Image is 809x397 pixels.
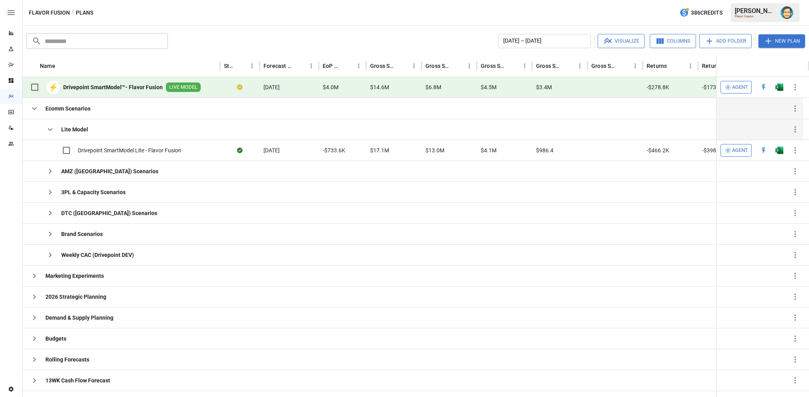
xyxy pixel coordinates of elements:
[323,83,339,91] span: $4.0M
[760,83,768,91] img: quick-edit-flash.b8aec18c.svg
[735,7,776,15] div: [PERSON_NAME]
[224,63,235,69] div: Status
[408,60,420,71] button: Gross Sales column menu
[235,60,246,71] button: Sort
[792,60,803,71] button: Sort
[237,83,243,91] div: Your plan has changes in Excel that are not reflected in the Drivepoint Data Warehouse, select "S...
[45,272,104,280] b: Marketing Experiments
[61,125,88,133] b: Lite Model
[61,251,134,259] b: Weekly CAC (Drivepoint DEV)
[260,140,319,161] div: [DATE]
[166,84,201,91] span: LIVE MODEL
[732,146,748,155] span: Agent
[702,83,724,91] span: -$173.4K
[425,146,444,154] span: $13.0M
[425,63,452,69] div: Gross Sales: DTC Online
[668,60,679,71] button: Sort
[647,146,669,154] span: -$466.2K
[721,144,752,157] button: Agent
[732,83,748,92] span: Agent
[647,63,667,69] div: Returns
[306,60,317,71] button: Forecast start column menu
[260,77,319,98] div: [DATE]
[699,34,752,48] button: Add Folder
[758,34,805,48] button: New Plan
[775,83,783,91] img: g5qfjXmAAAAABJRU5ErkJggg==
[464,60,475,71] button: Gross Sales: DTC Online column menu
[61,188,126,196] b: 3PL & Capacity Scenarios
[591,63,618,69] div: Gross Sales: Retail
[370,63,397,69] div: Gross Sales
[519,60,530,71] button: Gross Sales: Marketplace column menu
[45,376,110,384] b: 13WK Cash Flow Forecast
[691,8,722,18] span: 386 Credits
[630,60,641,71] button: Gross Sales: Retail column menu
[237,146,243,154] div: Sync complete
[45,105,90,112] b: Ecomm Scenarios
[536,63,563,69] div: Gross Sales: Wholesale
[61,209,157,217] b: DTC ([GEOGRAPHIC_DATA]) Scenarios
[425,83,441,91] span: $6.8M
[598,34,645,48] button: Visualize
[760,146,768,154] img: quick-edit-flash.b8aec18c.svg
[45,293,106,301] b: 2026 Strategic Planning
[63,83,163,91] b: Drivepoint SmartModel™- Flavor Fusion
[370,146,389,154] span: $17.1M
[45,356,89,363] b: Rolling Forecasts
[61,167,158,175] b: AMZ ([GEOGRAPHIC_DATA]) Scenarios
[702,63,728,69] div: Returns: DTC Online
[246,60,258,71] button: Status column menu
[46,81,60,94] div: ⚡
[760,83,768,91] div: Open in Quick Edit
[775,146,783,154] img: g5qfjXmAAAAABJRU5ErkJggg==
[481,63,507,69] div: Gross Sales: Marketplace
[353,60,364,71] button: EoP Cash column menu
[536,83,552,91] span: $3.4M
[776,2,798,24] button: Dana Basken
[45,314,113,322] b: Demand & Supply Planning
[78,146,181,154] span: Drivepoint SmartModel Lite - Flavor Fusion
[453,60,464,71] button: Sort
[574,60,585,71] button: Gross Sales: Wholesale column menu
[29,8,70,18] button: Flavor Fusion
[71,8,74,18] div: /
[45,335,66,343] b: Budgets
[735,15,776,18] div: Flavor Fusion
[481,146,497,154] span: $4.1M
[650,34,696,48] button: Columns
[323,146,345,154] span: -$733.6K
[323,63,341,69] div: EoP Cash
[647,83,669,91] span: -$278.8K
[702,146,724,154] span: -$398.3K
[481,83,497,91] span: $4.5M
[685,60,696,71] button: Returns column menu
[370,83,389,91] span: $14.6M
[760,146,768,154] div: Open in Quick Edit
[536,146,553,154] span: $986.4
[56,60,67,71] button: Sort
[263,63,294,69] div: Forecast start
[676,6,726,20] button: 386Credits
[295,60,306,71] button: Sort
[342,60,353,71] button: Sort
[721,81,752,94] button: Agent
[40,63,55,69] div: Name
[619,60,630,71] button: Sort
[498,34,591,48] button: [DATE] – [DATE]
[781,6,793,19] img: Dana Basken
[775,83,783,91] div: Open in Excel
[775,146,783,154] div: Open in Excel
[508,60,519,71] button: Sort
[61,230,103,238] b: Brand Scenarios
[397,60,408,71] button: Sort
[563,60,574,71] button: Sort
